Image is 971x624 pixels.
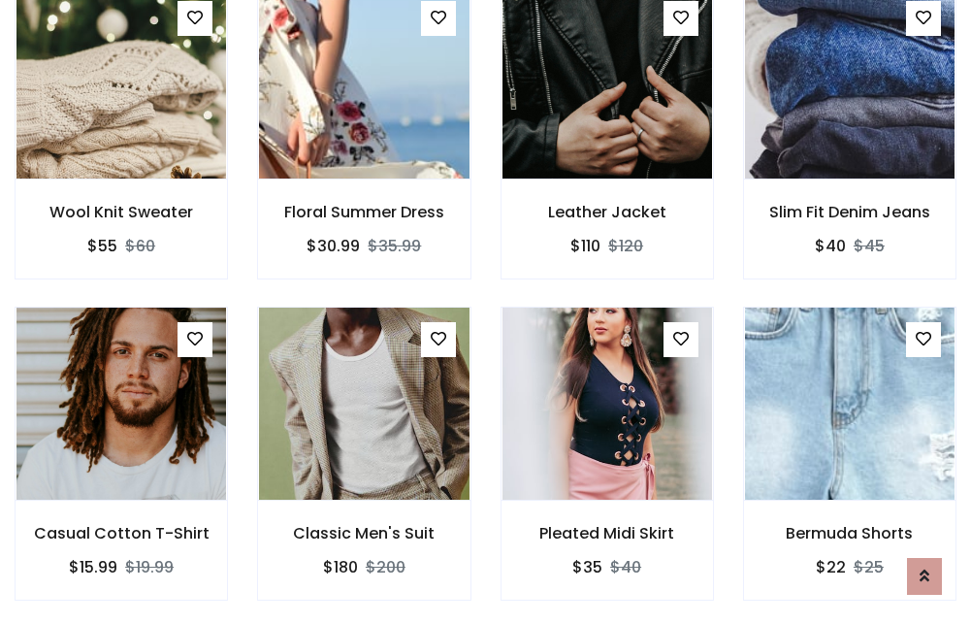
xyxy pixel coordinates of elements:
[69,558,117,576] h6: $15.99
[16,203,227,221] h6: Wool Knit Sweater
[608,235,643,257] del: $120
[368,235,421,257] del: $35.99
[258,524,469,542] h6: Classic Men's Suit
[815,237,846,255] h6: $40
[854,235,885,257] del: $45
[502,203,713,221] h6: Leather Jacket
[854,556,884,578] del: $25
[570,237,600,255] h6: $110
[572,558,602,576] h6: $35
[744,203,955,221] h6: Slim Fit Denim Jeans
[744,524,955,542] h6: Bermuda Shorts
[323,558,358,576] h6: $180
[125,556,174,578] del: $19.99
[87,237,117,255] h6: $55
[366,556,405,578] del: $200
[816,558,846,576] h6: $22
[502,524,713,542] h6: Pleated Midi Skirt
[307,237,360,255] h6: $30.99
[610,556,641,578] del: $40
[16,524,227,542] h6: Casual Cotton T-Shirt
[125,235,155,257] del: $60
[258,203,469,221] h6: Floral Summer Dress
